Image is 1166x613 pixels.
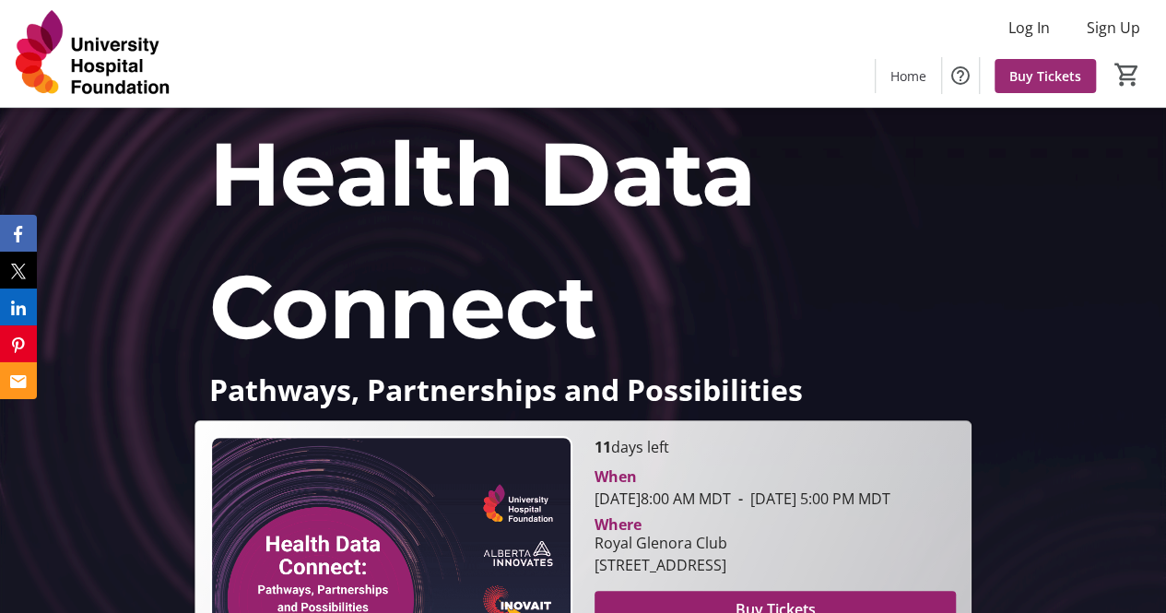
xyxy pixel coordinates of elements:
[1072,13,1155,42] button: Sign Up
[876,59,941,93] a: Home
[995,59,1096,93] a: Buy Tickets
[595,517,642,532] div: Where
[595,466,637,488] div: When
[890,66,926,86] span: Home
[1009,66,1081,86] span: Buy Tickets
[11,7,175,100] img: University Hospital Foundation's Logo
[595,436,957,458] p: days left
[209,373,957,406] p: Pathways, Partnerships and Possibilities
[1087,17,1140,39] span: Sign Up
[994,13,1065,42] button: Log In
[731,489,750,509] span: -
[1008,17,1050,39] span: Log In
[942,57,979,94] button: Help
[595,437,611,457] span: 11
[595,532,727,554] div: Royal Glenora Club
[731,489,890,509] span: [DATE] 5:00 PM MDT
[209,120,756,360] span: Health Data Connect
[595,489,731,509] span: [DATE] 8:00 AM MDT
[595,554,727,576] div: [STREET_ADDRESS]
[1111,58,1144,91] button: Cart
